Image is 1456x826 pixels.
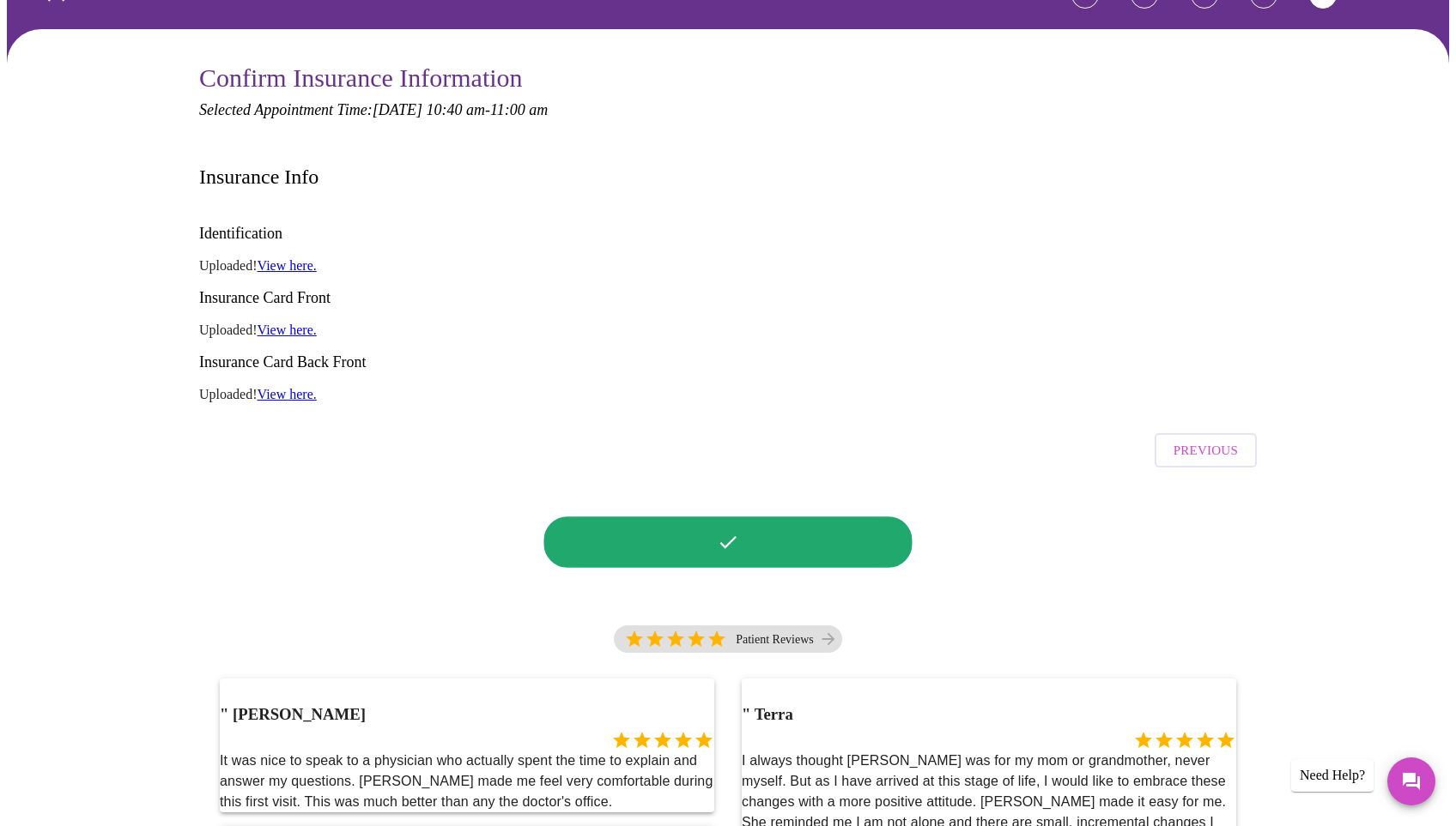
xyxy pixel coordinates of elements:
button: Messages [1387,757,1435,805]
div: Need Help? [1291,759,1374,792]
h3: Insurance Card Front [199,289,1257,307]
span: " [742,705,750,723]
span: Previous [1174,439,1238,461]
p: It was nice to speak to a physician who actually spent the time to explain and answer my question... [220,751,714,812]
p: Uploaded! [199,387,1257,402]
button: Previous [1155,433,1257,467]
a: View here. [258,323,317,337]
a: View here. [258,387,317,401]
h3: Confirm Insurance Information [199,63,1257,93]
p: Uploaded! [199,323,1257,338]
em: Selected Appointment Time: [DATE] 10:40 am - 11:00 am [199,101,548,118]
h3: Insurance Info [199,166,318,189]
h3: [PERSON_NAME] [220,705,366,724]
h3: Terra [742,705,793,724]
a: 5 Stars Patient Reviews [614,625,842,661]
h3: Identification [199,225,1257,243]
a: View here. [258,258,317,273]
span: " [220,705,228,723]
h3: Insurance Card Back Front [199,353,1257,371]
p: Uploaded! [199,258,1257,274]
div: 5 Stars Patient Reviews [614,625,842,653]
p: Patient Reviews [736,633,814,647]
